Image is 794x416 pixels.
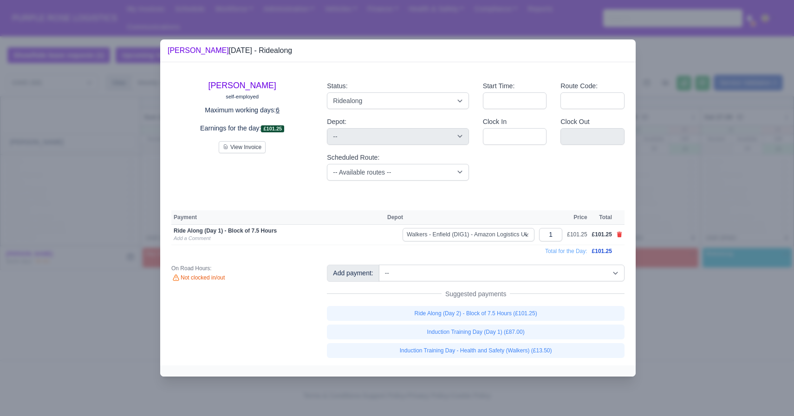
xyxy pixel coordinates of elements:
a: [PERSON_NAME] [168,46,229,54]
span: Suggested payments [442,289,510,299]
label: Start Time: [483,81,515,91]
th: Total [590,210,614,224]
span: Total for the Day: [545,248,587,254]
td: £101.25 [565,224,589,245]
span: £101.25 [261,125,284,132]
span: £101.25 [592,248,612,254]
u: 6 [276,106,280,114]
div: [DATE] - Ridealong [168,45,292,56]
div: Ride Along (Day 1) - Block of 7.5 Hours [174,227,383,234]
div: On Road Hours: [171,265,313,272]
a: Ride Along (Day 2) - Block of 7.5 Hours (£101.25) [327,306,625,321]
a: Add a Comment [174,235,210,241]
small: self-employed [226,94,259,99]
div: Add payment: [327,265,379,281]
label: Depot: [327,117,346,127]
th: Depot [385,210,537,224]
a: Induction Training Day - Health and Safety (Walkers) (£13.50) [327,343,625,358]
span: £101.25 [592,231,612,238]
label: Clock In [483,117,507,127]
p: Earnings for the day: [171,123,313,134]
label: Scheduled Route: [327,152,379,163]
p: Maximum working days: [171,105,313,116]
div: Not clocked in/out [171,274,313,282]
label: Clock Out [560,117,590,127]
button: View Invoice [219,141,266,153]
label: Route Code: [560,81,598,91]
th: Payment [171,210,385,224]
label: Status: [327,81,347,91]
iframe: Chat Widget [748,371,794,416]
a: [PERSON_NAME] [208,81,276,90]
a: Induction Training Day (Day 1) (£87.00) [327,325,625,339]
th: Price [565,210,589,224]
